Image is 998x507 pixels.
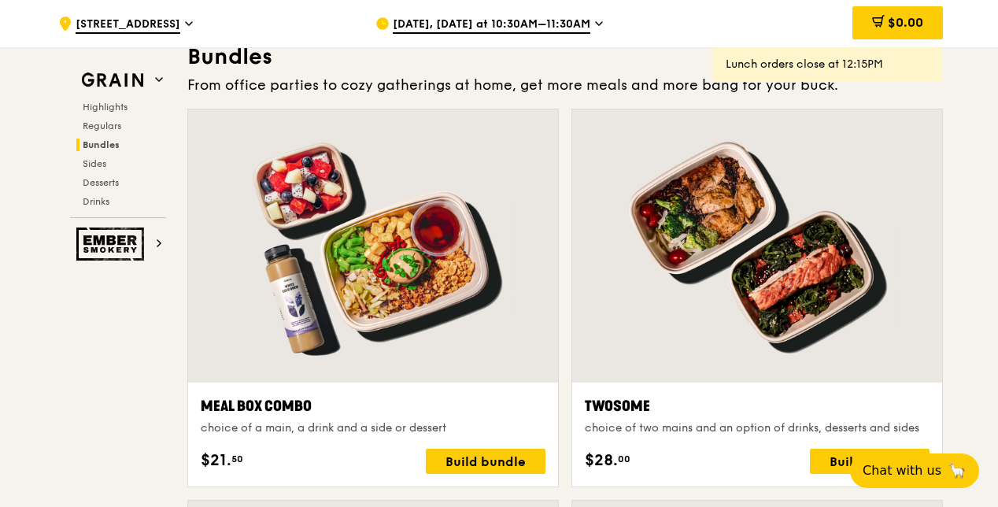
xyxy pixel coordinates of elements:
div: Meal Box Combo [201,395,545,417]
div: Build bundle [810,449,930,474]
h3: Bundles [187,43,943,71]
span: Desserts [83,177,119,188]
img: Grain web logo [76,66,149,94]
span: Highlights [83,102,128,113]
div: choice of a main, a drink and a side or dessert [201,420,545,436]
span: [STREET_ADDRESS] [76,17,180,34]
span: $0.00 [888,15,923,30]
span: Sides [83,158,106,169]
span: [DATE], [DATE] at 10:30AM–11:30AM [393,17,590,34]
span: Drinks [83,196,109,207]
img: Ember Smokery web logo [76,228,149,261]
button: Chat with us🦙 [850,453,979,488]
div: choice of two mains and an option of drinks, desserts and sides [585,420,930,436]
span: Regulars [83,120,121,131]
span: 00 [618,453,630,465]
span: $28. [585,449,618,472]
span: Bundles [83,139,120,150]
span: 🦙 [948,461,967,480]
div: Lunch orders close at 12:15PM [726,57,930,72]
div: Twosome [585,395,930,417]
span: $21. [201,449,231,472]
div: From office parties to cozy gatherings at home, get more meals and more bang for your buck. [187,74,943,96]
span: 50 [231,453,243,465]
div: Build bundle [426,449,545,474]
span: Chat with us [863,461,941,480]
